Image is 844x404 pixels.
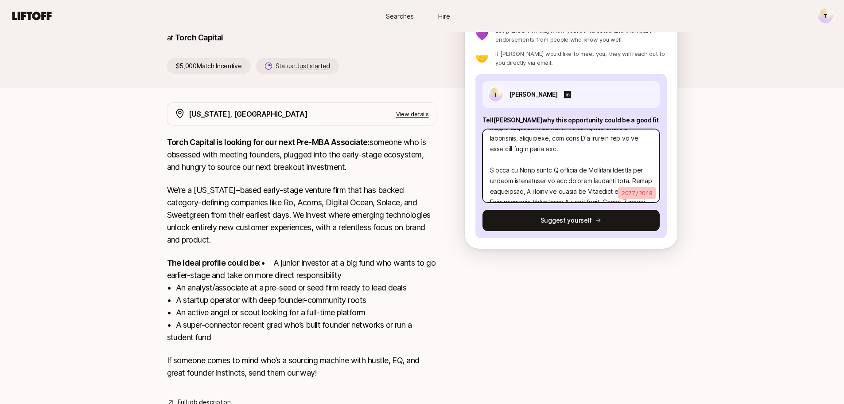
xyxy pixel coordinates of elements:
[817,8,833,24] button: T
[167,58,251,74] p: $5,000 Match Incentive
[378,8,422,24] a: Searches
[509,89,558,100] p: [PERSON_NAME]
[494,89,498,100] p: T
[438,12,450,21] span: Hire
[296,62,330,70] span: Just started
[167,354,436,379] p: If someone comes to mind who’s a sourcing machine with hustle, EQ, and great founder instincts, s...
[167,137,370,147] strong: Torch Capital is looking for our next Pre-MBA Associate:
[482,210,660,231] button: Suggest yourself
[475,53,489,63] p: 🤝
[167,184,436,246] p: We’re a [US_STATE]–based early-stage venture firm that has backed category-defining companies lik...
[422,8,467,24] a: Hire
[396,110,429,118] p: View details
[824,11,828,21] p: T
[482,115,660,126] p: Tell [PERSON_NAME] why this opportunity could be a good fit
[475,30,489,40] p: 💜
[167,32,173,43] p: at
[495,49,666,67] p: If [PERSON_NAME] would like to meet you, they will reach out to you directly via email.
[495,26,666,44] p: Let [PERSON_NAME] know you’re interested and then pull in endorsements from people who know you w...
[167,257,436,344] p: • A junior investor at a big fund who wants to go earlier-stage and take on more direct responsib...
[276,61,330,71] p: Status:
[189,108,308,120] p: [US_STATE], [GEOGRAPHIC_DATA]
[167,258,261,267] strong: The ideal profile could be:
[482,129,660,203] textarea: Lo Ipsum, D's ametcons adi elitseddo eiu Temporinc utla. E'd magna aliquaenim ad Minim Veniamq no...
[175,33,223,42] a: Torch Capital
[386,12,414,21] span: Searches
[618,187,656,199] p: 2077 / 2048
[167,136,436,173] p: someone who is obsessed with meeting founders, plugged into the early-stage ecosystem, and hungry...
